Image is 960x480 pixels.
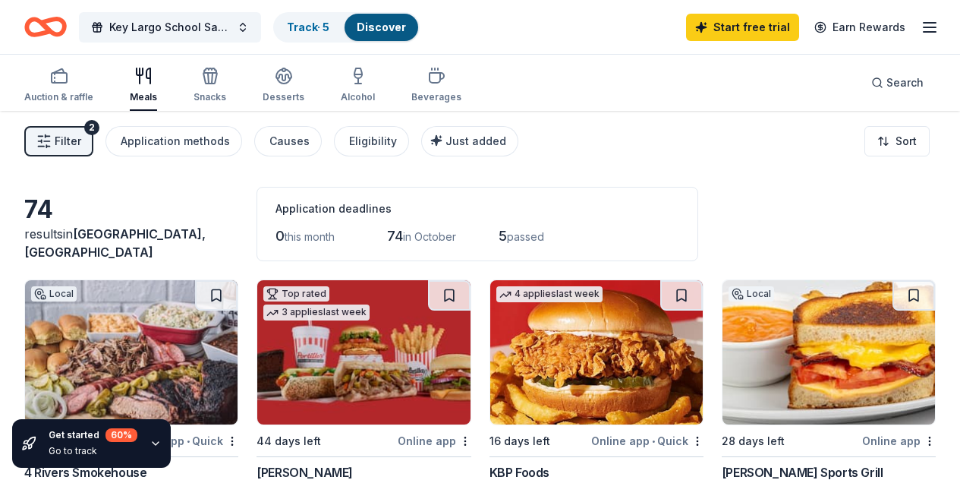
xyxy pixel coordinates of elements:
button: Snacks [194,61,226,111]
button: Auction & raffle [24,61,93,111]
button: Eligibility [334,126,409,156]
div: Eligibility [349,132,397,150]
span: 74 [387,228,403,244]
button: Key Largo School Safety Patrol Auction [79,12,261,43]
a: Earn Rewards [805,14,914,41]
img: Image for Portillo's [257,280,470,425]
span: 0 [275,228,285,244]
button: Alcohol [341,61,375,111]
div: Online app Quick [591,431,703,450]
div: Online app [862,431,936,450]
div: Alcohol [341,91,375,103]
div: Application methods [121,132,230,150]
button: Search [859,68,936,98]
div: 74 [24,194,238,225]
button: Causes [254,126,322,156]
span: • [652,435,655,447]
div: Get started [49,428,137,442]
div: Top rated [263,286,329,302]
div: 2 [84,120,99,135]
div: 16 days left [489,432,550,450]
span: Just added [445,134,506,147]
div: 28 days left [722,432,785,450]
span: in October [403,230,456,243]
span: [GEOGRAPHIC_DATA], [GEOGRAPHIC_DATA] [24,226,206,260]
button: Just added [421,126,518,156]
span: Search [886,74,924,92]
span: Sort [895,132,917,150]
a: Start free trial [686,14,799,41]
div: Causes [269,132,310,150]
div: 44 days left [257,432,321,450]
button: Beverages [411,61,461,111]
a: Home [24,9,67,45]
span: passed [507,230,544,243]
span: this month [285,230,335,243]
button: Application methods [105,126,242,156]
a: Track· 5 [287,21,329,33]
div: Desserts [263,91,304,103]
div: Go to track [49,445,137,457]
div: Local [31,286,77,302]
span: Key Largo School Safety Patrol Auction [109,18,231,36]
div: Application deadlines [275,200,679,218]
div: Beverages [411,91,461,103]
div: Snacks [194,91,226,103]
span: Filter [55,132,81,150]
button: Meals [130,61,157,111]
div: Local [729,286,774,302]
div: results [24,225,238,261]
span: 5 [499,228,507,244]
div: 3 applies last week [263,305,370,321]
button: Desserts [263,61,304,111]
span: in [24,226,206,260]
div: Auction & raffle [24,91,93,103]
div: 4 applies last week [496,286,603,302]
div: 60 % [105,428,137,442]
img: Image for 4 Rivers Smokehouse [25,280,238,425]
div: Meals [130,91,157,103]
div: Online app [398,431,471,450]
img: Image for KBP Foods [490,280,703,425]
img: Image for Duffy's Sports Grill [722,280,935,425]
a: Discover [357,21,406,33]
button: Filter2 [24,126,93,156]
button: Sort [864,126,930,156]
button: Track· 5Discover [273,12,420,43]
